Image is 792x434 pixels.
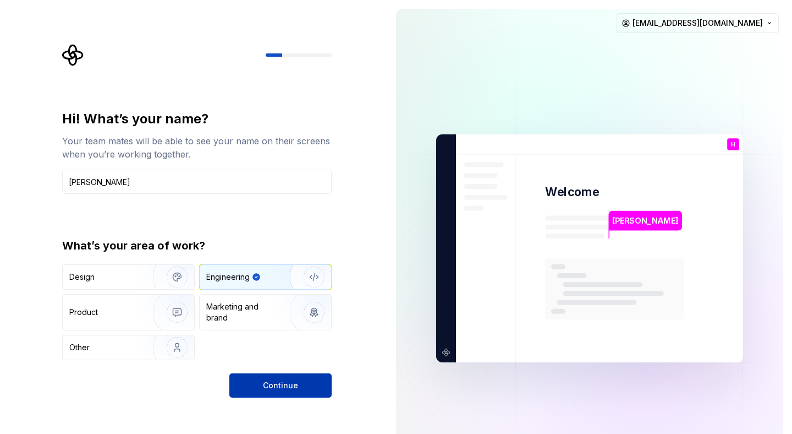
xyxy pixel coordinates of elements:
div: Design [69,272,95,283]
div: Other [69,342,90,353]
p: H [731,142,735,148]
button: [EMAIL_ADDRESS][DOMAIN_NAME] [617,13,779,33]
span: Continue [263,380,298,391]
div: Engineering [206,272,250,283]
p: [PERSON_NAME] [612,215,678,227]
input: Han Solo [62,170,332,194]
svg: Supernova Logo [62,44,84,66]
div: Your team mates will be able to see your name on their screens when you’re working together. [62,134,332,161]
p: Welcome [545,184,599,200]
div: Product [69,307,98,318]
div: Marketing and brand [206,301,280,323]
div: Hi! What’s your name? [62,110,332,128]
span: [EMAIL_ADDRESS][DOMAIN_NAME] [632,18,763,29]
div: What’s your area of work? [62,238,332,253]
button: Continue [229,373,332,398]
